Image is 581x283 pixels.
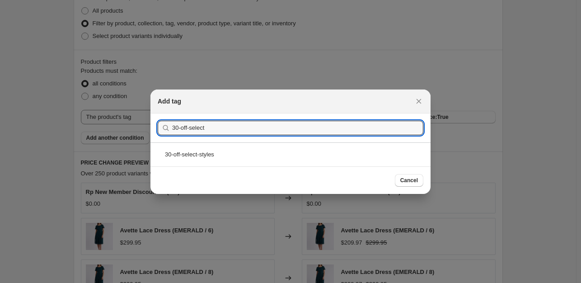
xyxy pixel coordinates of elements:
[158,97,181,106] h2: Add tag
[395,174,423,187] button: Cancel
[150,142,431,166] div: 30-off-select-styles
[172,121,423,135] input: Search tags
[400,177,418,184] span: Cancel
[412,95,425,108] button: Close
